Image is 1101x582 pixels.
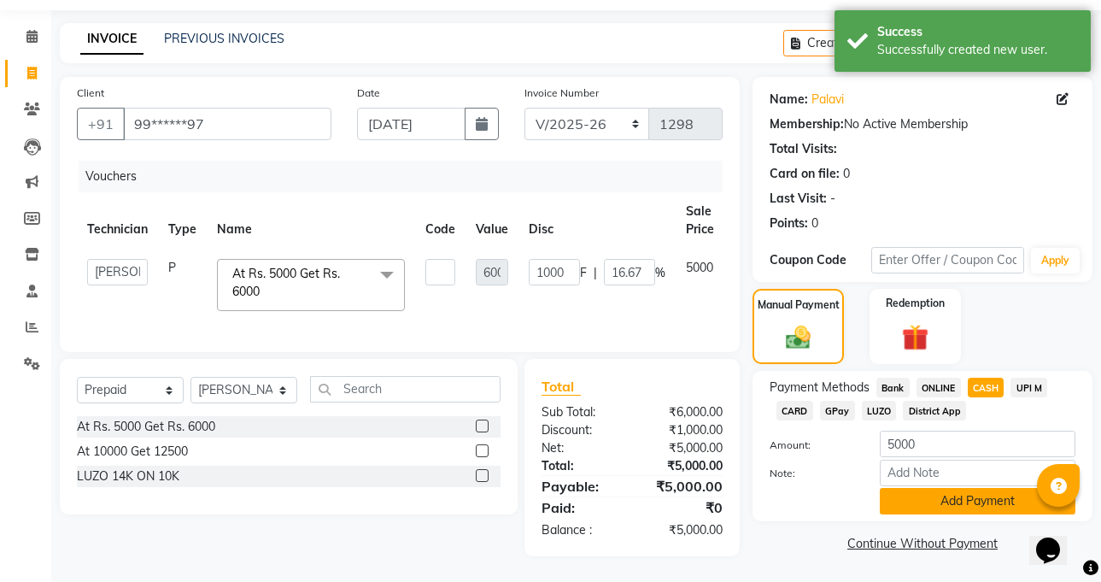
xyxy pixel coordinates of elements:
[830,190,835,208] div: -
[415,192,466,249] th: Code
[757,438,867,453] label: Amount:
[77,85,104,101] label: Client
[542,378,581,396] span: Total
[529,403,632,421] div: Sub Total:
[770,115,1075,133] div: No Active Membership
[80,24,143,55] a: INVOICE
[632,421,735,439] div: ₹1,000.00
[655,264,665,282] span: %
[580,264,587,282] span: F
[632,497,735,518] div: ₹0
[783,30,881,56] button: Create New
[770,215,808,232] div: Points:
[77,108,125,140] button: +91
[877,23,1078,41] div: Success
[770,251,871,269] div: Coupon Code
[529,497,632,518] div: Paid:
[880,460,1075,486] input: Add Note
[756,535,1089,553] a: Continue Without Payment
[594,264,597,282] span: |
[77,443,188,461] div: At 10000 Get 12500
[529,439,632,457] div: Net:
[529,457,632,475] div: Total:
[871,247,1024,273] input: Enter Offer / Coupon Code
[903,401,966,420] span: District App
[529,521,632,539] div: Balance :
[776,401,813,420] span: CARD
[757,466,867,481] label: Note:
[77,418,215,436] div: At Rs. 5000 Get Rs. 6000
[207,192,415,249] th: Name
[260,284,267,299] a: x
[158,249,207,321] td: P
[876,378,910,397] span: Bank
[77,192,158,249] th: Technician
[917,378,961,397] span: ONLINE
[518,192,676,249] th: Disc
[770,140,837,158] div: Total Visits:
[529,476,632,497] div: Payable:
[357,85,380,101] label: Date
[1031,248,1080,273] button: Apply
[778,323,818,352] img: _cash.svg
[466,192,518,249] th: Value
[770,91,808,109] div: Name:
[1029,514,1084,565] iframe: chat widget
[877,41,1078,59] div: Successfully created new user.
[862,401,897,420] span: LUZO
[123,108,331,140] input: Search by Name/Mobile/Email/Code
[632,521,735,539] div: ₹5,000.00
[811,91,844,109] a: Palavi
[1010,378,1047,397] span: UPI M
[310,376,501,403] input: Search
[758,297,840,313] label: Manual Payment
[79,161,735,192] div: Vouchers
[886,296,945,311] label: Redemption
[811,215,818,232] div: 0
[632,403,735,421] div: ₹6,000.00
[820,401,855,420] span: GPay
[632,439,735,457] div: ₹5,000.00
[632,476,735,497] div: ₹5,000.00
[158,192,207,249] th: Type
[843,165,850,183] div: 0
[632,457,735,475] div: ₹5,000.00
[880,431,1075,457] input: Amount
[770,165,840,183] div: Card on file:
[968,378,1004,397] span: CASH
[893,321,936,354] img: _gift.svg
[686,260,713,275] span: 5000
[770,115,844,133] div: Membership:
[770,190,827,208] div: Last Visit:
[164,31,284,46] a: PREVIOUS INVOICES
[77,467,179,485] div: LUZO 14K ON 10K
[880,488,1075,514] button: Add Payment
[770,379,870,397] span: Payment Methods
[524,85,599,101] label: Invoice Number
[232,266,340,299] span: At Rs. 5000 Get Rs. 6000
[529,421,632,439] div: Discount:
[676,192,724,249] th: Sale Price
